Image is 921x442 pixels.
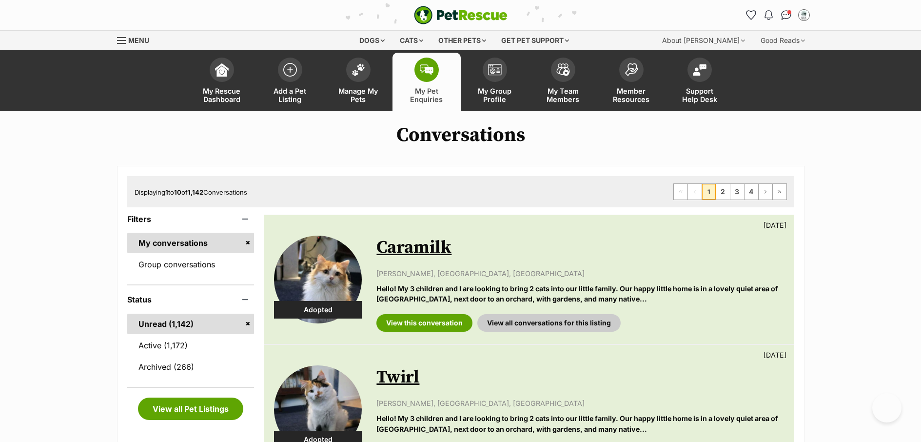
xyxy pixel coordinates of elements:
a: Last page [773,184,786,200]
span: Add a Pet Listing [268,87,312,103]
a: My Pet Enquiries [392,53,461,111]
img: logo-e224e6f780fb5917bec1dbf3a21bbac754714ae5b6737aabdf751b685950b380.svg [414,6,508,24]
p: [PERSON_NAME], [GEOGRAPHIC_DATA], [GEOGRAPHIC_DATA] [376,398,784,408]
p: [DATE] [764,220,786,230]
div: Other pets [431,31,493,50]
a: View all conversations for this listing [477,314,621,332]
a: Twirl [376,366,419,388]
div: Adopted [274,301,362,319]
header: Status [127,295,255,304]
div: Dogs [353,31,392,50]
a: Page 3 [730,184,744,200]
a: My Group Profile [461,53,529,111]
a: Group conversations [127,254,255,275]
a: My Team Members [529,53,597,111]
a: Conversations [779,7,794,23]
header: Filters [127,215,255,223]
a: My conversations [127,233,255,253]
button: My account [796,7,812,23]
img: dashboard-icon-eb2f2d2d3e046f16d808141f083e7271f6b2e854fb5c12c21221c1fb7104beca.svg [215,63,229,77]
p: Hello! My 3 children and I are looking to bring 2 cats into our little family. Our happy little h... [376,283,784,304]
a: Page 4 [745,184,758,200]
span: Displaying to of Conversations [135,188,247,196]
p: Hello! My 3 children and I are looking to bring 2 cats into our little family. Our happy little h... [376,413,784,434]
span: Member Resources [609,87,653,103]
span: First page [674,184,687,200]
a: Unread (1,142) [127,314,255,334]
p: [DATE] [764,350,786,360]
span: Previous page [688,184,702,200]
a: PetRescue [414,6,508,24]
a: My Rescue Dashboard [188,53,256,111]
img: chat-41dd97257d64d25036548639549fe6c8038ab92f7586957e7f3b1b290dea8141.svg [781,10,791,20]
img: pet-enquiries-icon-7e3ad2cf08bfb03b45e93fb7055b45f3efa6380592205ae92323e6603595dc1f.svg [420,64,433,75]
button: Notifications [761,7,777,23]
img: add-pet-listing-icon-0afa8454b4691262ce3f59096e99ab1cd57d4a30225e0717b998d2c9b9846f56.svg [283,63,297,77]
a: Menu [117,31,156,48]
div: Get pet support [494,31,576,50]
strong: 10 [174,188,181,196]
strong: 1 [165,188,168,196]
a: View this conversation [376,314,472,332]
img: Belle Vie Animal Rescue profile pic [799,10,809,20]
img: Caramilk [274,236,362,323]
span: Page 1 [702,184,716,200]
a: Page 2 [716,184,730,200]
div: Cats [393,31,430,50]
a: Support Help Desk [666,53,734,111]
span: My Team Members [541,87,585,103]
img: manage-my-pets-icon-02211641906a0b7f246fdf0571729dbe1e7629f14944591b6c1af311fb30b64b.svg [352,63,365,76]
a: Caramilk [376,237,451,259]
span: Support Help Desk [678,87,722,103]
div: Good Reads [754,31,812,50]
img: member-resources-icon-8e73f808a243e03378d46382f2149f9095a855e16c252ad45f914b54edf8863c.svg [625,63,638,76]
ul: Account quick links [744,7,812,23]
a: Next page [759,184,772,200]
strong: 1,142 [188,188,203,196]
iframe: Help Scout Beacon - Open [872,393,901,422]
img: help-desk-icon-fdf02630f3aa405de69fd3d07c3f3aa587a6932b1a1747fa1d2bba05be0121f9.svg [693,64,706,76]
img: group-profile-icon-3fa3cf56718a62981997c0bc7e787c4b2cf8bcc04b72c1350f741eb67cf2f40e.svg [488,64,502,76]
span: My Pet Enquiries [405,87,449,103]
a: Manage My Pets [324,53,392,111]
a: Favourites [744,7,759,23]
span: Manage My Pets [336,87,380,103]
span: My Rescue Dashboard [200,87,244,103]
a: Archived (266) [127,357,255,377]
a: View all Pet Listings [138,398,243,420]
img: team-members-icon-5396bd8760b3fe7c0b43da4ab00e1e3bb1a5d9ba89233759b79545d2d3fc5d0d.svg [556,63,570,76]
span: My Group Profile [473,87,517,103]
a: Member Resources [597,53,666,111]
p: [PERSON_NAME], [GEOGRAPHIC_DATA], [GEOGRAPHIC_DATA] [376,268,784,279]
img: notifications-46538b983faf8c2785f20acdc204bb7945ddae34d4c08c2a6579f10ce5e182be.svg [764,10,772,20]
a: Active (1,172) [127,335,255,356]
div: About [PERSON_NAME] [655,31,752,50]
a: Add a Pet Listing [256,53,324,111]
nav: Pagination [673,183,787,200]
span: Menu [128,36,149,44]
